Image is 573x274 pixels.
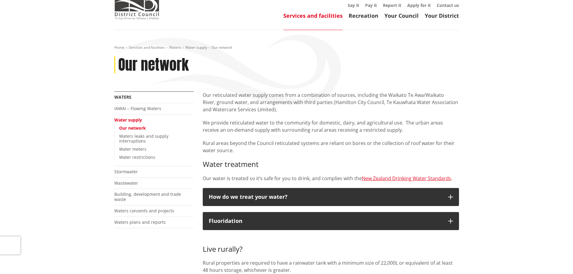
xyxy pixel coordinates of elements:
[169,45,181,50] a: Waters
[114,208,174,214] a: Waters consents and projects
[545,249,567,270] iframe: Messenger Launcher
[114,45,459,50] nav: breadcrumb
[203,188,459,206] button: How do we treat your water?
[209,218,442,224] p: Fluoridation
[203,160,459,169] h3: Water treatment
[203,236,459,254] h3: Live rurally?
[185,45,207,50] a: Water supply
[119,125,146,131] a: Our network
[114,219,166,225] a: Waters plans and reports
[114,169,138,174] a: Stormwater
[114,45,125,50] a: Home
[203,212,459,230] button: Fluoridation
[203,140,459,154] p: Rural areas beyond the Council reticulated systems are reliant on bores or the collection of roof...
[114,180,138,186] a: Wastewater
[129,45,165,50] a: Services and facilities
[203,259,459,274] p: Rural properties are required to have a rainwater tank with a minimum size of 22,000L or equivale...
[114,94,131,100] a: Waters
[114,191,181,202] a: Building, development and trade waste
[348,2,359,8] a: Say it
[349,12,378,19] a: Recreation
[203,119,459,134] p: We provide reticulated water to the community for domestic, dairy, and agricultural use. The urba...
[119,154,155,160] a: Water restrictions
[407,2,431,8] a: Apply for it
[209,194,442,200] p: How do we treat your water?
[119,146,146,152] a: Water meters
[362,175,451,182] a: New Zealand Drinking Water Standards
[283,12,343,19] a: Services and facilities
[365,2,377,8] a: Pay it
[425,12,459,19] a: Your District
[203,175,459,182] p: Our water is treated so it’s safe for you to drink, and complies with the .
[211,45,232,50] span: Our network
[203,91,459,113] p: Our reticulated water supply comes from a combination of sources, including the Waikato Te Awa/Wa...
[114,117,142,123] a: Water supply
[114,106,161,111] a: IAWAI – Flowing Waters
[119,133,168,144] a: Waters leaks and supply interruptions
[383,2,401,8] a: Report it
[118,56,189,74] h1: Our network
[437,2,459,8] a: Contact us
[384,12,419,19] a: Your Council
